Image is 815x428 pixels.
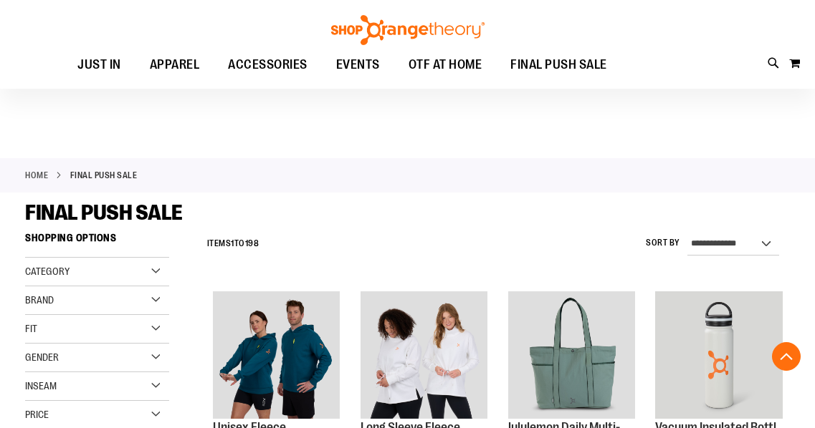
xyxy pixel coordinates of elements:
button: Back To Top [772,342,801,371]
a: Home [25,169,48,182]
a: JUST IN [63,49,135,82]
a: EVENTS [322,49,394,82]
span: ACCESSORIES [228,49,308,81]
img: Shop Orangetheory [329,15,487,45]
img: Vacuum Insulated Bottle 24 oz [655,291,783,419]
a: Product image for Fleece Long Sleeve [361,291,488,421]
a: Vacuum Insulated Bottle 24 oz [655,291,783,421]
a: OTF AT HOME [394,49,497,82]
a: ACCESSORIES [214,49,322,82]
strong: Shopping Options [25,225,169,258]
a: Unisex Fleece Minimalist Pocket Hoodie [213,291,340,421]
img: Unisex Fleece Minimalist Pocket Hoodie [213,291,340,419]
img: Product image for Fleece Long Sleeve [361,291,488,419]
span: Gender [25,351,59,363]
span: 198 [245,238,259,248]
h2: Items to [207,233,259,255]
span: Fit [25,323,37,334]
span: 1 [231,238,234,248]
span: FINAL PUSH SALE [510,49,607,81]
a: lululemon Daily Multi-Pocket Tote [508,291,636,421]
img: lululemon Daily Multi-Pocket Tote [508,291,636,419]
span: EVENTS [336,49,380,81]
span: Category [25,266,70,277]
a: FINAL PUSH SALE [496,49,621,81]
span: OTF AT HOME [409,49,482,81]
span: APPAREL [150,49,200,81]
label: Sort By [646,237,680,249]
span: Inseam [25,380,57,391]
span: Brand [25,294,54,306]
strong: FINAL PUSH SALE [70,169,138,182]
a: APPAREL [135,49,214,82]
span: JUST IN [77,49,121,81]
span: FINAL PUSH SALE [25,200,183,225]
span: Price [25,409,49,420]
